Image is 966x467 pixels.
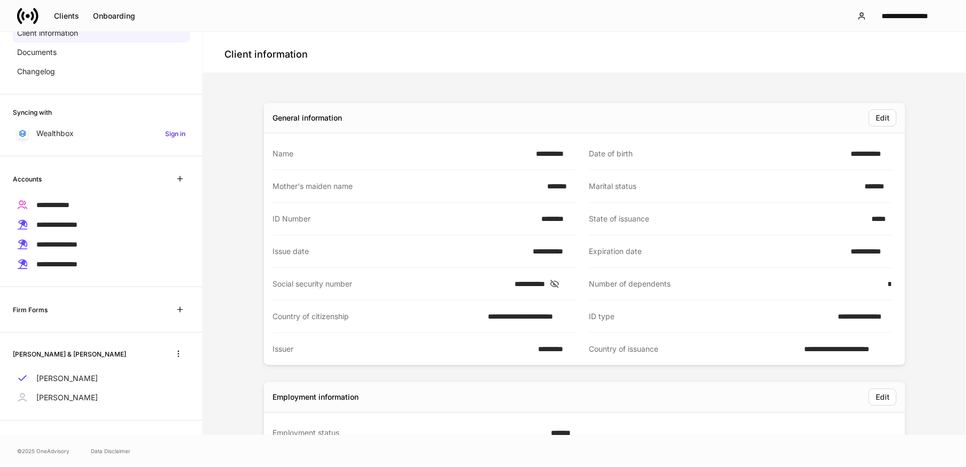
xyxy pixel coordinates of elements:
[91,447,130,455] a: Data Disclaimer
[589,246,844,257] div: Expiration date
[272,148,529,159] div: Name
[165,129,185,139] h6: Sign in
[17,47,57,58] p: Documents
[589,344,798,354] div: Country of issuance
[13,174,42,184] h6: Accounts
[589,148,844,159] div: Date of birth
[869,109,897,126] button: Edit
[13,369,190,388] a: [PERSON_NAME]
[272,279,508,289] div: Social security number
[13,107,52,117] h6: Syncing with
[589,213,865,224] div: State of issuance
[13,62,190,81] a: Changelog
[17,28,78,38] p: Client information
[869,389,897,406] button: Edit
[13,23,190,43] a: Client information
[272,311,481,322] div: Country of citizenship
[589,279,881,289] div: Number of dependents
[589,311,831,322] div: ID type
[272,344,532,354] div: Issuer
[272,113,342,123] div: General information
[13,124,190,143] a: WealthboxSign in
[876,393,890,401] div: Edit
[272,246,526,257] div: Issue date
[272,392,359,402] div: Employment information
[589,181,859,192] div: Marital status
[272,428,544,438] div: Employment status
[36,392,98,403] p: [PERSON_NAME]
[93,12,135,20] div: Onboarding
[13,43,190,62] a: Documents
[36,373,98,384] p: [PERSON_NAME]
[13,305,48,315] h6: Firm Forms
[272,213,535,224] div: ID Number
[13,349,126,359] h6: [PERSON_NAME] & [PERSON_NAME]
[13,388,190,407] a: [PERSON_NAME]
[17,447,69,455] span: © 2025 OneAdvisory
[86,7,142,25] button: Onboarding
[876,114,890,122] div: Edit
[36,128,74,139] p: Wealthbox
[47,7,86,25] button: Clients
[54,12,79,20] div: Clients
[224,48,308,61] h4: Client information
[272,181,541,192] div: Mother's maiden name
[17,66,55,77] p: Changelog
